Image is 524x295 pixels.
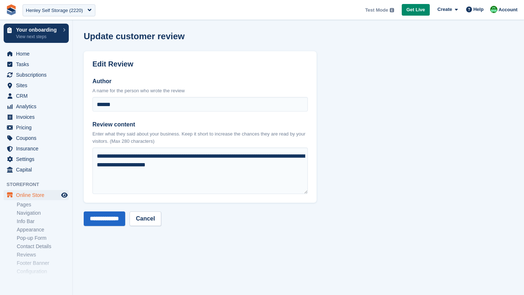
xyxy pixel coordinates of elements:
[473,6,484,13] span: Help
[437,6,452,13] span: Create
[130,211,161,226] a: Cancel
[4,133,69,143] a: menu
[4,122,69,133] a: menu
[4,144,69,154] a: menu
[4,80,69,90] a: menu
[17,243,69,250] a: Contact Details
[92,77,308,86] label: Author
[6,4,17,15] img: stora-icon-8386f47178a22dfd0bd8f6a31ec36ba5ce8667c1dd55bd0f319d3a0aa187defe.svg
[4,91,69,101] a: menu
[4,24,69,43] a: Your onboarding View next steps
[17,268,69,275] a: Configuration
[92,120,308,129] label: Review content
[16,101,60,112] span: Analytics
[16,49,60,59] span: Home
[17,226,69,233] a: Appearance
[4,70,69,80] a: menu
[4,112,69,122] a: menu
[499,6,517,13] span: Account
[16,33,59,40] p: View next steps
[92,60,308,68] h2: Edit Review
[16,122,60,133] span: Pricing
[4,190,69,200] a: menu
[16,59,60,69] span: Tasks
[16,190,60,200] span: Online Store
[4,154,69,164] a: menu
[406,6,425,13] span: Get Live
[402,4,430,16] a: Get Live
[92,130,308,145] p: Enter what they said about your business. Keep it short to increase the chances they are read by ...
[17,251,69,258] a: Reviews
[16,144,60,154] span: Insurance
[16,154,60,164] span: Settings
[17,276,69,283] a: Check-in
[7,181,72,188] span: Storefront
[16,27,59,32] p: Your onboarding
[365,7,388,14] span: Test Mode
[4,165,69,175] a: menu
[16,165,60,175] span: Capital
[17,218,69,225] a: Info Bar
[16,133,60,143] span: Coupons
[60,191,69,199] a: Preview store
[84,31,184,41] h1: Update customer review
[16,91,60,101] span: CRM
[16,70,60,80] span: Subscriptions
[490,6,497,13] img: Laura Carlisle
[17,210,69,217] a: Navigation
[26,7,83,14] div: Henley Self Storage (2220)
[4,49,69,59] a: menu
[4,101,69,112] a: menu
[390,8,394,12] img: icon-info-grey-7440780725fd019a000dd9b08b2336e03edf1995a4989e88bcd33f0948082b44.svg
[4,59,69,69] a: menu
[17,260,69,267] a: Footer Banner
[16,112,60,122] span: Invoices
[16,80,60,90] span: Sites
[17,201,69,208] a: Pages
[92,87,308,94] p: A name for the person who wrote the review
[17,235,69,242] a: Pop-up Form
